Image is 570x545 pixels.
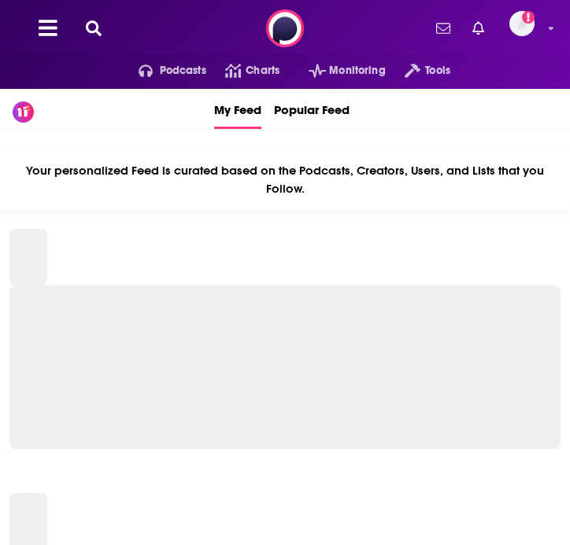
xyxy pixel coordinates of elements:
[509,11,535,36] span: Logged in as CommsPodchaser
[425,60,450,82] span: Tools
[509,11,535,36] img: User Profile
[214,89,261,129] a: My Feed
[509,11,544,46] a: Logged in as CommsPodchaser
[430,15,457,42] a: Show notifications dropdown
[329,60,385,82] span: Monitoring
[386,58,450,83] button: open menu
[120,58,206,83] button: open menu
[466,15,490,42] a: Show notifications dropdown
[274,92,350,127] span: Popular Feed
[274,89,350,129] a: Popular Feed
[266,9,304,47] img: Podchaser - Follow, Share and Rate Podcasts
[206,58,279,83] a: Charts
[522,11,535,24] svg: Add a profile image
[160,60,206,82] span: Podcasts
[214,92,261,127] span: My Feed
[290,58,386,83] button: open menu
[246,60,279,82] span: Charts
